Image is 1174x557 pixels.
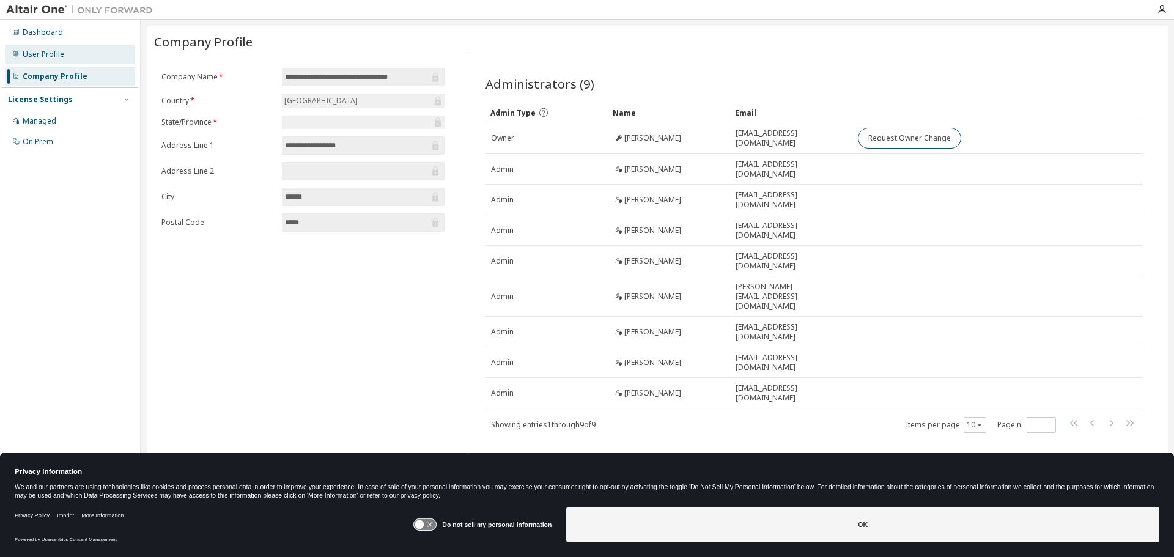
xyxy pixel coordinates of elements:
div: [GEOGRAPHIC_DATA] [282,94,445,108]
span: Admin Type [490,108,536,118]
span: [PERSON_NAME] [624,133,681,143]
button: Request Owner Change [858,128,961,149]
span: Administrators (9) [485,75,594,92]
div: User Profile [23,50,64,59]
div: Dashboard [23,28,63,37]
span: Page n. [997,417,1056,433]
span: Owner [491,133,514,143]
span: Company Profile [154,33,253,50]
label: Company Name [161,72,275,82]
span: Admin [491,195,514,205]
span: [PERSON_NAME] [624,358,681,367]
button: 10 [967,420,983,430]
label: City [161,192,275,202]
span: [EMAIL_ADDRESS][DOMAIN_NAME] [736,221,847,240]
div: Name [613,103,725,122]
span: [EMAIL_ADDRESS][DOMAIN_NAME] [736,128,847,148]
span: [EMAIL_ADDRESS][DOMAIN_NAME] [736,353,847,372]
span: Showing entries 1 through 9 of 9 [491,419,596,430]
span: Admin [491,226,514,235]
label: Address Line 1 [161,141,275,150]
label: Postal Code [161,218,275,227]
span: [EMAIL_ADDRESS][DOMAIN_NAME] [736,160,847,179]
div: On Prem [23,137,53,147]
span: [EMAIL_ADDRESS][DOMAIN_NAME] [736,190,847,210]
span: [PERSON_NAME] [624,226,681,235]
span: Admin [491,358,514,367]
div: Email [735,103,847,122]
label: Country [161,96,275,106]
span: Admin [491,256,514,266]
div: Managed [23,116,56,126]
img: Altair One [6,4,159,16]
span: Admin [491,388,514,398]
div: Company Profile [23,72,87,81]
span: [EMAIL_ADDRESS][DOMAIN_NAME] [736,383,847,403]
span: [PERSON_NAME] [624,327,681,337]
span: [PERSON_NAME] [624,292,681,301]
span: [PERSON_NAME] [624,195,681,205]
span: [PERSON_NAME] [624,164,681,174]
span: [EMAIL_ADDRESS][DOMAIN_NAME] [736,251,847,271]
span: [PERSON_NAME] [624,256,681,266]
div: [GEOGRAPHIC_DATA] [282,94,360,108]
label: State/Province [161,117,275,127]
span: Admin [491,164,514,174]
div: License Settings [8,95,73,105]
span: Items per page [906,417,986,433]
label: Address Line 2 [161,166,275,176]
span: Admin [491,292,514,301]
span: Admin [491,327,514,337]
span: [PERSON_NAME] [624,388,681,398]
span: [EMAIL_ADDRESS][DOMAIN_NAME] [736,322,847,342]
span: [PERSON_NAME][EMAIL_ADDRESS][DOMAIN_NAME] [736,282,847,311]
